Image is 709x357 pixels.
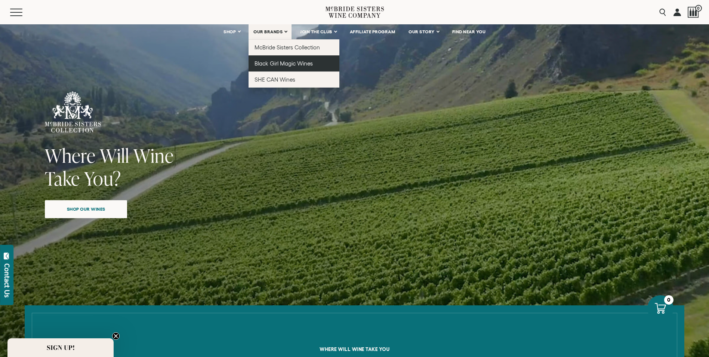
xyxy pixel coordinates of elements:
[249,24,292,39] a: OUR BRANDS
[224,29,236,34] span: SHOP
[255,60,313,67] span: Black Girl Magic Wines
[404,24,444,39] a: OUR STORY
[350,29,395,34] span: AFFILIATE PROGRAM
[7,338,114,357] div: SIGN UP!Close teaser
[3,263,11,297] div: Contact Us
[112,332,120,340] button: Close teaser
[219,24,245,39] a: SHOP
[10,9,37,16] button: Mobile Menu Trigger
[300,29,332,34] span: JOIN THE CLUB
[81,347,627,352] h6: where will wine take you
[447,24,491,39] a: FIND NEAR YOU
[249,71,339,88] a: SHE CAN Wines
[345,24,400,39] a: AFFILIATE PROGRAM
[295,24,341,39] a: JOIN THE CLUB
[664,295,673,305] div: 0
[45,143,96,168] span: Where
[84,165,121,191] span: You?
[45,165,80,191] span: Take
[47,343,75,352] span: SIGN UP!
[255,76,295,83] span: SHE CAN Wines
[249,39,339,55] a: McBride Sisters Collection
[253,29,283,34] span: OUR BRANDS
[695,5,702,12] span: 0
[452,29,486,34] span: FIND NEAR YOU
[255,44,320,51] span: McBride Sisters Collection
[100,143,129,168] span: Will
[409,29,435,34] span: OUR STORY
[54,202,118,216] span: Shop our wines
[249,55,339,71] a: Black Girl Magic Wines
[133,143,174,168] span: Wine
[45,200,127,218] a: Shop our wines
